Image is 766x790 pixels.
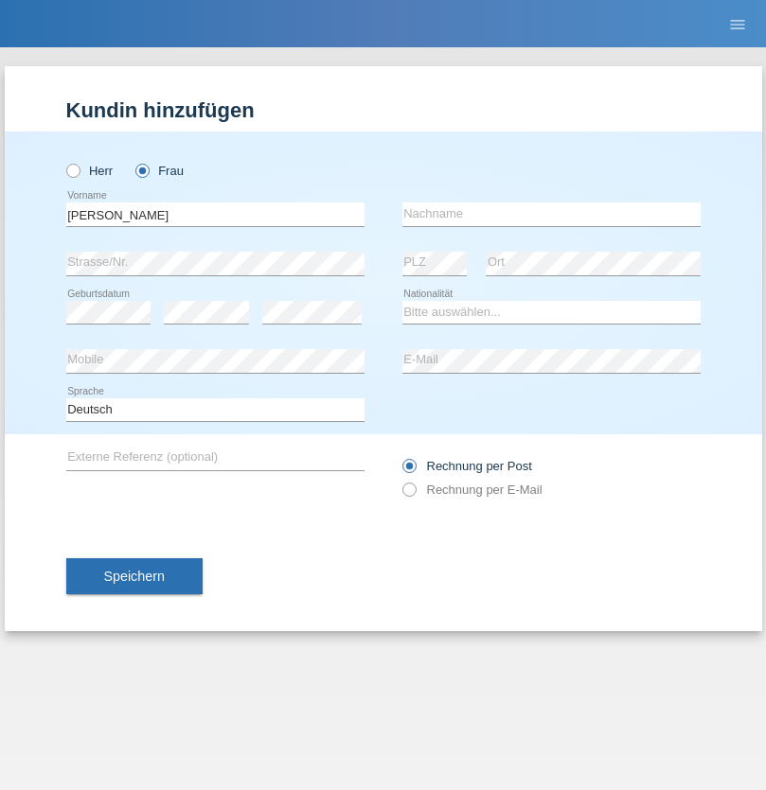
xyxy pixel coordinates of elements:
[104,569,165,584] span: Speichern
[728,15,747,34] i: menu
[66,164,79,176] input: Herr
[402,459,415,483] input: Rechnung per Post
[135,164,148,176] input: Frau
[66,558,203,594] button: Speichern
[402,483,415,506] input: Rechnung per E-Mail
[66,98,701,122] h1: Kundin hinzufügen
[66,164,114,178] label: Herr
[402,483,543,497] label: Rechnung per E-Mail
[719,18,757,29] a: menu
[402,459,532,473] label: Rechnung per Post
[135,164,184,178] label: Frau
